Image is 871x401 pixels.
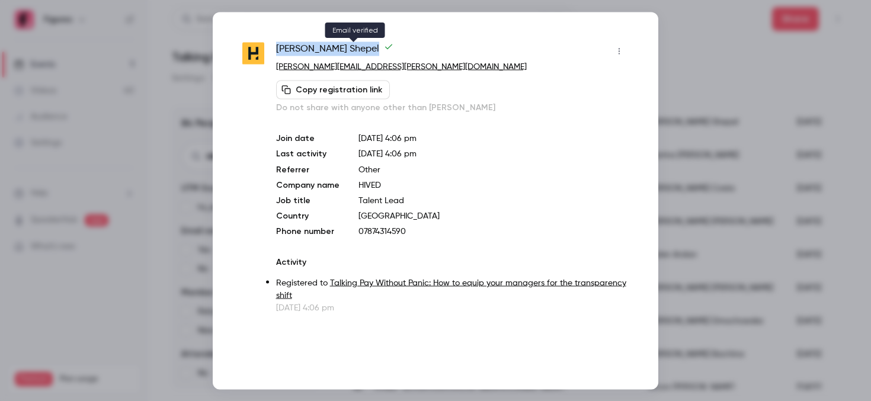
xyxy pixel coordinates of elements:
[276,101,629,113] p: Do not share with anyone other than [PERSON_NAME]
[276,225,340,237] p: Phone number
[276,210,340,222] p: Country
[358,149,417,158] span: [DATE] 4:06 pm
[358,163,629,175] p: Other
[358,132,629,144] p: [DATE] 4:06 pm
[358,194,629,206] p: Talent Lead
[276,278,626,299] a: Talking Pay Without Panic: How to equip your managers for the transparency shift
[276,80,390,99] button: Copy registration link
[276,194,340,206] p: Job title
[276,132,340,144] p: Join date
[358,225,629,237] p: 07874314590
[242,43,264,65] img: hived.space
[276,256,629,268] p: Activity
[276,179,340,191] p: Company name
[276,301,629,313] p: [DATE] 4:06 pm
[276,41,393,60] span: [PERSON_NAME] Shepel
[358,210,629,222] p: [GEOGRAPHIC_DATA]
[276,62,527,70] a: [PERSON_NAME][EMAIL_ADDRESS][PERSON_NAME][DOMAIN_NAME]
[276,277,629,301] p: Registered to
[358,179,629,191] p: HIVED
[276,147,340,160] p: Last activity
[276,163,340,175] p: Referrer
